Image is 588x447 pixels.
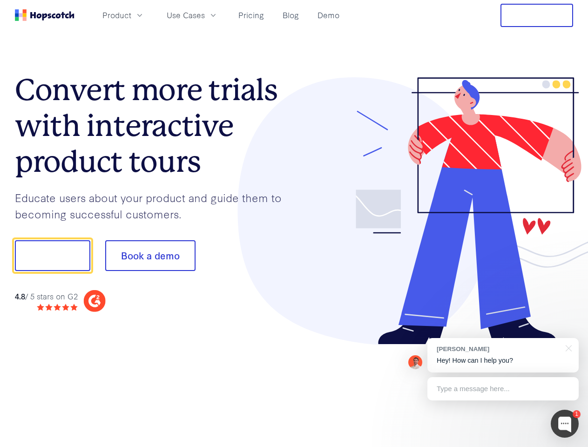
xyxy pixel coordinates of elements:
strong: 4.8 [15,291,25,301]
p: Hey! How can I help you? [437,356,569,366]
button: Use Cases [161,7,223,23]
span: Product [102,9,131,21]
div: [PERSON_NAME] [437,345,560,353]
a: Demo [314,7,343,23]
span: Use Cases [167,9,205,21]
h1: Convert more trials with interactive product tours [15,72,294,179]
button: Product [97,7,150,23]
a: Home [15,9,74,21]
img: Mark Spera [408,355,422,369]
button: Free Trial [500,4,573,27]
div: 1 [573,410,581,418]
a: Pricing [235,7,268,23]
button: Show me! [15,240,90,271]
button: Book a demo [105,240,196,271]
a: Blog [279,7,303,23]
div: Type a message here... [427,377,579,400]
div: / 5 stars on G2 [15,291,78,302]
p: Educate users about your product and guide them to becoming successful customers. [15,190,294,222]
